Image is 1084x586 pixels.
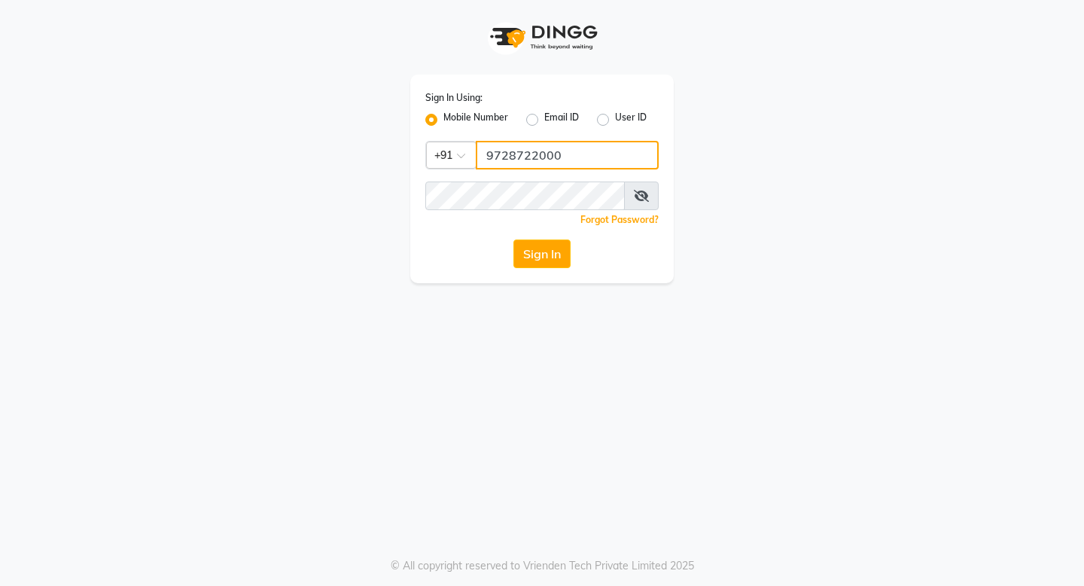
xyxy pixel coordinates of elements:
input: Username [476,141,659,169]
label: Mobile Number [443,111,508,129]
img: logo1.svg [482,15,602,60]
label: User ID [615,111,647,129]
input: Username [425,182,625,210]
label: Email ID [544,111,579,129]
button: Sign In [513,240,571,268]
a: Forgot Password? [580,214,659,225]
label: Sign In Using: [425,91,483,105]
